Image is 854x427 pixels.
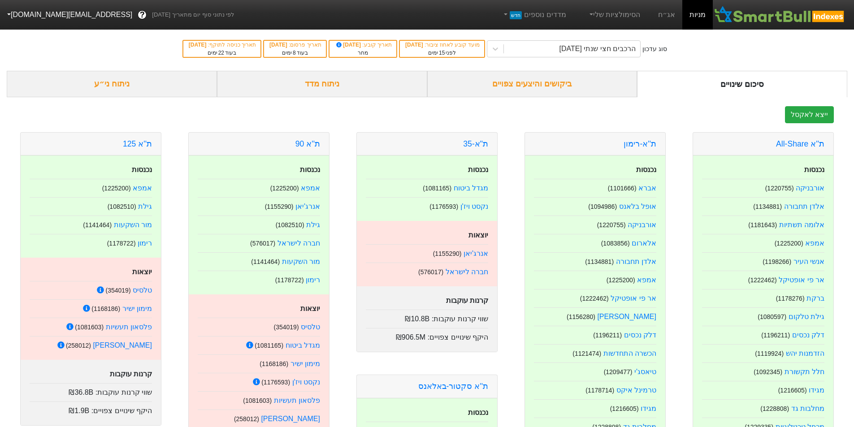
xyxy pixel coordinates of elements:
[433,250,462,257] small: ( 1155290 )
[91,305,120,312] small: ( 1168186 )
[107,240,136,247] small: ( 1178722 )
[301,323,320,331] a: טלסיס
[405,315,429,323] span: ₪10.8B
[446,297,488,304] strong: קרנות עוקבות
[152,10,234,19] span: לפי נתוני סוף יום מתאריך [DATE]
[792,331,824,339] a: דלק נכסים
[133,184,152,192] a: אמפא
[69,388,93,396] span: ₪36.8B
[217,71,427,97] div: ניתוח מדד
[114,221,152,229] a: מור השקעות
[624,331,656,339] a: דלק נכסים
[132,268,152,276] strong: יוצאות
[300,166,320,173] strong: נכנסות
[106,323,152,331] a: פלסאון תעשיות
[559,43,636,54] div: הרכבים חצי שנתי [DATE]
[269,42,289,48] span: [DATE]
[637,276,656,284] a: אמפא
[265,203,294,210] small: ( 1155290 )
[140,9,145,21] span: ?
[105,287,130,294] small: ( 354019 )
[641,405,656,412] a: מגידו
[608,185,637,192] small: ( 1101666 )
[510,11,522,19] span: חדש
[786,349,824,357] a: הזדמנות יהש
[292,378,321,386] a: נקסט ויז'ן
[784,203,824,210] a: אלדן תחבורה
[275,276,304,284] small: ( 1178722 )
[601,240,630,247] small: ( 1083856 )
[418,382,488,391] a: ת''א סקטור-באלאנס
[804,166,824,173] strong: נכנסות
[335,42,363,48] span: [DATE]
[234,415,259,423] small: ( 258012 )
[132,166,152,173] strong: נכנסות
[634,368,656,375] a: טיאסג'י
[610,405,639,412] small: ( 1216605 )
[218,50,224,56] span: 22
[616,386,656,394] a: טרמינל איקס
[806,294,824,302] a: ברקת
[243,397,272,404] small: ( 1081603 )
[775,240,803,247] small: ( 1225200 )
[763,258,791,265] small: ( 1198266 )
[290,360,320,367] a: מימון ישיר
[593,332,622,339] small: ( 1196211 )
[758,313,786,320] small: ( 1080597 )
[102,185,131,192] small: ( 1225200 )
[585,387,614,394] small: ( 1178714 )
[7,71,217,97] div: ניתוח ני״ע
[791,405,824,412] a: מחלבות גד
[604,368,633,375] small: ( 1209477 )
[418,268,443,276] small: ( 576017 )
[584,6,644,24] a: הסימולציות שלי
[463,139,488,148] a: ת"א-35
[295,139,320,148] a: ת''א 90
[628,221,656,229] a: אורבניקה
[789,313,824,320] a: גילת טלקום
[607,276,635,284] small: ( 1225200 )
[66,342,91,349] small: ( 258012 )
[293,50,296,56] span: 8
[138,239,152,247] a: רימון
[75,323,104,331] small: ( 1081603 )
[761,332,790,339] small: ( 1196211 )
[404,41,480,49] div: מועד קובע לאחוז ציבור :
[69,407,89,414] span: ₪1.9B
[748,276,777,284] small: ( 1222462 )
[580,295,609,302] small: ( 1222462 )
[366,310,488,324] div: שווי קרנות עוקבות :
[30,401,152,416] div: היקף שינויים צפויים :
[809,386,824,394] a: מגידו
[632,239,656,247] a: אלארום
[396,333,425,341] span: ₪906.5M
[597,221,626,229] small: ( 1220755 )
[611,294,656,302] a: אר פי אופטיקל
[619,203,656,210] a: אופל בלאנס
[277,239,320,247] a: חברה לישראל
[405,42,425,48] span: [DATE]
[805,239,824,247] a: אמפא
[793,258,824,265] a: אנשי העיר
[588,203,617,210] small: ( 1094986 )
[188,49,256,57] div: בעוד ימים
[585,258,614,265] small: ( 1134881 )
[93,341,152,349] a: [PERSON_NAME]
[637,71,847,97] div: סיכום שינויים
[274,397,320,404] a: פלסאון תעשיות
[30,383,152,398] div: שווי קרנות עוקבות :
[776,139,824,148] a: ת''א All-Share
[636,166,656,173] strong: נכנסות
[468,166,488,173] strong: נכנסות
[567,313,595,320] small: ( 1156280 )
[779,276,824,284] a: אר פי אופטיקל
[616,258,656,265] a: אלדן תחבורה
[429,203,458,210] small: ( 1176593 )
[785,368,824,375] a: חלל תקשורת
[189,42,208,48] span: [DATE]
[778,387,807,394] small: ( 1216605 )
[276,221,304,229] small: ( 1082510 )
[261,379,290,386] small: ( 1176593 )
[404,49,480,57] div: לפני ימים
[597,313,656,320] a: [PERSON_NAME]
